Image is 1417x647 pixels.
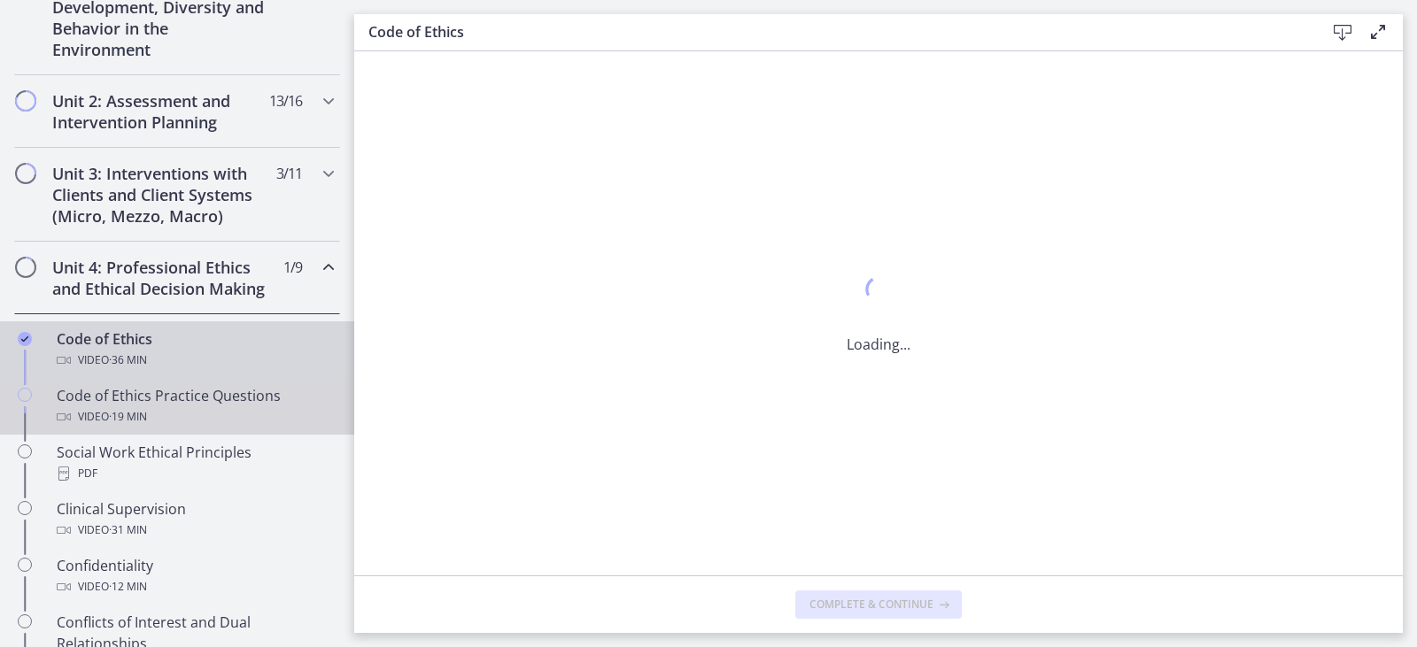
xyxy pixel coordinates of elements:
[109,576,147,597] span: · 12 min
[57,406,333,427] div: Video
[57,328,333,371] div: Code of Ethics
[269,90,302,112] span: 13 / 16
[809,597,933,612] span: Complete & continue
[18,332,32,346] i: Completed
[57,442,333,484] div: Social Work Ethical Principles
[847,334,910,355] p: Loading...
[283,257,302,278] span: 1 / 9
[109,406,147,427] span: · 19 min
[847,272,910,312] div: 1
[52,90,268,133] h2: Unit 2: Assessment and Intervention Planning
[57,520,333,541] div: Video
[57,463,333,484] div: PDF
[109,350,147,371] span: · 36 min
[276,163,302,184] span: 3 / 11
[57,576,333,597] div: Video
[57,498,333,541] div: Clinical Supervision
[368,21,1297,42] h3: Code of Ethics
[52,257,268,299] h2: Unit 4: Professional Ethics and Ethical Decision Making
[52,163,268,227] h2: Unit 3: Interventions with Clients and Client Systems (Micro, Mezzo, Macro)
[109,520,147,541] span: · 31 min
[57,555,333,597] div: Confidentiality
[57,350,333,371] div: Video
[795,590,962,619] button: Complete & continue
[57,385,333,427] div: Code of Ethics Practice Questions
